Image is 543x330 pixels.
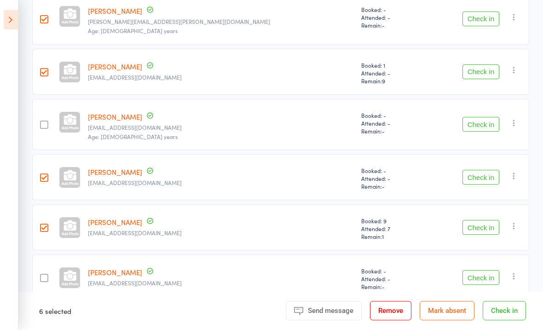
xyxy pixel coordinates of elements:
a: [PERSON_NAME] [88,268,142,278]
span: Remain: [361,283,423,291]
span: Booked: - [361,6,423,14]
span: Booked: - [361,112,423,120]
span: - [382,283,385,291]
span: - [382,183,385,191]
button: Remove [370,301,411,321]
span: Attended: 7 [361,225,423,233]
span: Age: [DEMOGRAPHIC_DATA] years [88,27,178,35]
span: Booked: - [361,267,423,275]
small: kezparsons@hotmail.com [88,75,354,81]
span: Booked: - [361,167,423,175]
span: - [382,22,385,29]
a: [PERSON_NAME] [88,112,142,122]
span: Booked: 1 [361,62,423,69]
span: Send message [308,307,353,315]
a: [PERSON_NAME] [88,168,142,177]
button: Check in [483,301,526,321]
small: phil_margie@hotmail.com [88,280,354,287]
span: Remain: [361,233,423,241]
span: Remain: [361,127,423,135]
button: Check in [462,65,499,80]
span: Attended: - [361,175,423,183]
span: Booked: 9 [361,217,423,225]
span: Age: [DEMOGRAPHIC_DATA] years [88,133,178,141]
button: Check in [462,220,499,235]
a: [PERSON_NAME] [88,62,142,72]
button: Mark absent [420,301,474,321]
a: [PERSON_NAME] [88,218,142,227]
button: Check in [462,117,499,132]
button: Check in [462,12,499,27]
a: [PERSON_NAME] [88,6,142,16]
button: Check in [462,271,499,285]
span: 9 [382,77,385,85]
span: Attended: - [361,275,423,283]
small: rogersmr@bigpond.com [88,125,354,131]
span: Remain: [361,183,423,191]
small: Fatfairy93@gmail.com [88,180,354,186]
small: nicsci@hotmail.com [88,230,354,237]
span: Attended: - [361,120,423,127]
button: Send message [286,301,362,321]
span: 1 [382,233,384,241]
button: Check in [462,170,499,185]
span: Remain: [361,77,423,85]
span: Attended: - [361,14,423,22]
small: karen.parmeter@y7mail.com [88,19,354,25]
span: Attended: - [361,69,423,77]
span: - [382,127,385,135]
div: 6 selected [39,301,71,321]
span: Remain: [361,22,423,29]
